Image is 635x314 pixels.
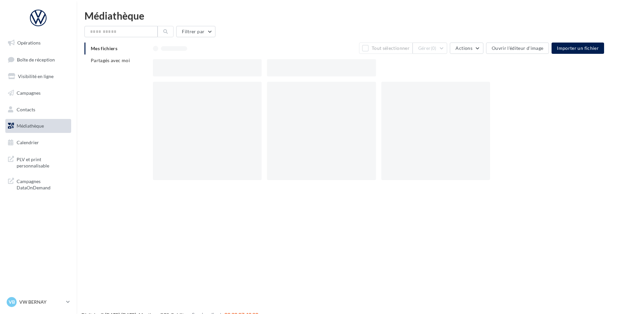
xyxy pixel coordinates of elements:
span: (0) [431,46,437,51]
a: Médiathèque [4,119,72,133]
span: Campagnes [17,90,41,96]
button: Actions [450,43,483,54]
span: Médiathèque [17,123,44,129]
a: Calendrier [4,136,72,150]
a: Visibilité en ligne [4,69,72,83]
a: Campagnes [4,86,72,100]
p: VW BERNAY [19,299,63,305]
span: Calendrier [17,140,39,145]
a: Opérations [4,36,72,50]
span: PLV et print personnalisable [17,155,68,169]
a: VB VW BERNAY [5,296,71,308]
a: Contacts [4,103,72,117]
span: Boîte de réception [17,56,55,62]
span: Opérations [17,40,41,46]
span: Actions [455,45,472,51]
span: Contacts [17,106,35,112]
a: Campagnes DataOnDemand [4,174,72,194]
span: VB [9,299,15,305]
button: Ouvrir l'éditeur d'image [486,43,549,54]
button: Tout sélectionner [359,43,412,54]
a: PLV et print personnalisable [4,152,72,172]
span: Campagnes DataOnDemand [17,177,68,191]
span: Mes fichiers [91,46,117,51]
button: Gérer(0) [413,43,447,54]
span: Partagés avec moi [91,57,130,63]
a: Boîte de réception [4,52,72,67]
button: Filtrer par [176,26,215,37]
span: Importer un fichier [557,45,599,51]
button: Importer un fichier [552,43,604,54]
span: Visibilité en ligne [18,73,54,79]
div: Médiathèque [84,11,627,21]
